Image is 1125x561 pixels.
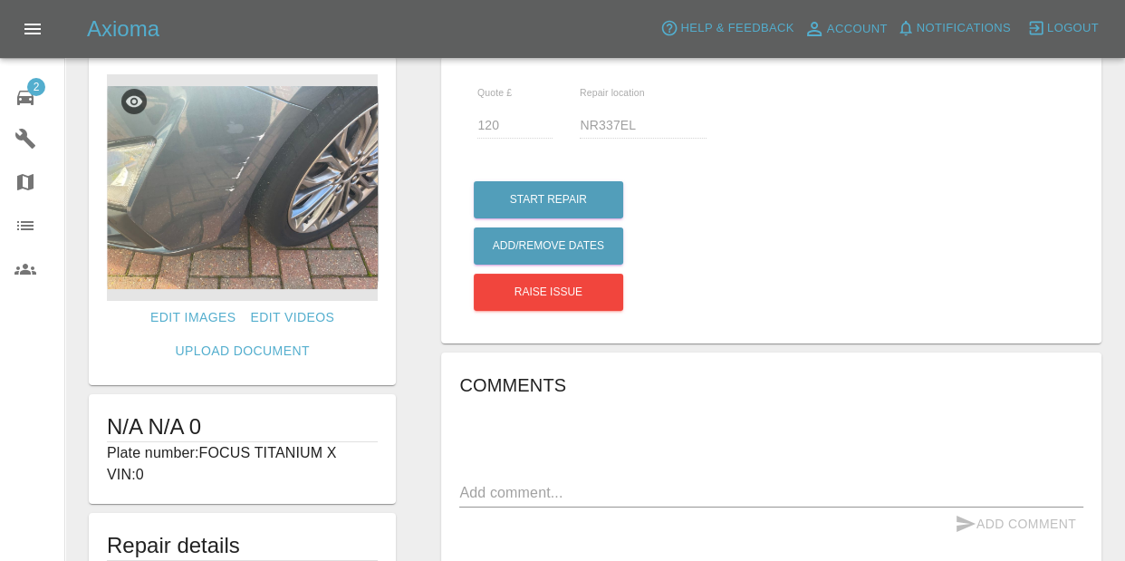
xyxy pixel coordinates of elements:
[827,19,888,40] span: Account
[459,371,1083,400] h6: Comments
[168,334,316,368] a: Upload Document
[580,87,645,98] span: Repair location
[656,15,798,43] button: Help & Feedback
[680,18,793,39] span: Help & Feedback
[477,87,512,98] span: Quote £
[11,7,54,51] button: Open drawer
[799,15,892,44] a: Account
[107,412,378,441] h1: N/A N/A 0
[474,274,623,311] button: Raise issue
[107,531,378,560] h5: Repair details
[474,181,623,218] button: Start Repair
[1023,15,1103,43] button: Logout
[107,464,378,486] p: VIN: 0
[892,15,1015,43] button: Notifications
[917,18,1011,39] span: Notifications
[27,78,45,96] span: 2
[107,442,378,464] p: Plate number: FOCUS TITANIUM X
[1047,18,1099,39] span: Logout
[143,301,243,334] a: Edit Images
[107,74,378,301] img: f130cf80-8fc7-430c-9a70-b15ff9e7e3a3
[87,15,159,44] h5: Axioma
[243,301,341,334] a: Edit Videos
[474,227,623,265] button: Add/Remove Dates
